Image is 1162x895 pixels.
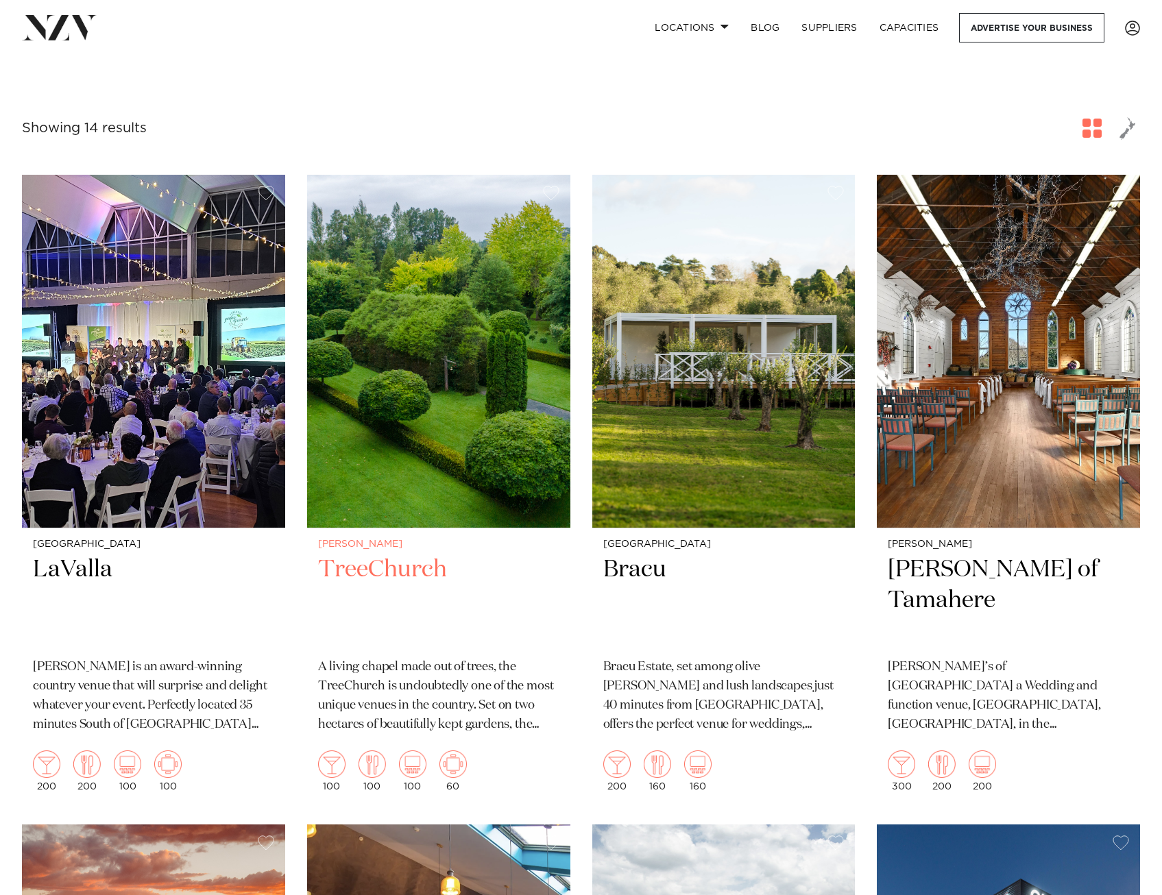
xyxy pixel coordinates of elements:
a: Capacities [869,13,950,42]
a: [GEOGRAPHIC_DATA] LaValla [PERSON_NAME] is an award-winning country venue that will surprise and ... [22,175,285,802]
div: 60 [439,750,467,792]
p: [PERSON_NAME] is an award-winning country venue that will surprise and delight whatever your even... [33,658,274,735]
h2: [PERSON_NAME] of Tamahere [888,554,1129,647]
a: [PERSON_NAME] [PERSON_NAME] of Tamahere [PERSON_NAME]’s of [GEOGRAPHIC_DATA] a Wedding and functi... [877,175,1140,802]
h2: Bracu [603,554,845,647]
img: dining.png [928,750,956,778]
div: 160 [644,750,671,792]
img: cocktail.png [33,750,60,778]
p: Bracu Estate, set among olive [PERSON_NAME] and lush landscapes just 40 minutes from [GEOGRAPHIC_... [603,658,845,735]
img: meeting.png [154,750,182,778]
a: SUPPLIERS [790,13,868,42]
div: 100 [399,750,426,792]
a: [GEOGRAPHIC_DATA] Bracu Bracu Estate, set among olive [PERSON_NAME] and lush landscapes just 40 m... [592,175,856,802]
h2: TreeChurch [318,554,559,647]
small: [PERSON_NAME] [888,539,1129,550]
img: dining.png [644,750,671,778]
h2: LaValla [33,554,274,647]
a: Advertise your business [959,13,1104,42]
div: 100 [154,750,182,792]
img: cocktail.png [603,750,631,778]
div: 160 [684,750,712,792]
img: cocktail.png [318,750,346,778]
p: A living chapel made out of trees, the TreeChurch is undoubtedly one of the most unique venues in... [318,658,559,735]
a: [PERSON_NAME] TreeChurch A living chapel made out of trees, the TreeChurch is undoubtedly one of ... [307,175,570,802]
img: theatre.png [969,750,996,778]
img: theatre.png [399,750,426,778]
img: nzv-logo.png [22,15,97,40]
img: dining.png [359,750,386,778]
div: 200 [603,750,631,792]
div: Showing 14 results [22,118,147,139]
a: Locations [644,13,740,42]
img: meeting.png [439,750,467,778]
small: [GEOGRAPHIC_DATA] [33,539,274,550]
div: 200 [73,750,101,792]
small: [GEOGRAPHIC_DATA] [603,539,845,550]
div: 100 [114,750,141,792]
div: 100 [359,750,386,792]
div: 200 [969,750,996,792]
div: 200 [928,750,956,792]
div: 100 [318,750,346,792]
img: dining.png [73,750,101,778]
p: [PERSON_NAME]’s of [GEOGRAPHIC_DATA] a Wedding and function venue, [GEOGRAPHIC_DATA], [GEOGRAPHIC... [888,658,1129,735]
small: [PERSON_NAME] [318,539,559,550]
div: 200 [33,750,60,792]
img: theatre.png [684,750,712,778]
a: BLOG [740,13,790,42]
div: 300 [888,750,915,792]
img: theatre.png [114,750,141,778]
img: cocktail.png [888,750,915,778]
